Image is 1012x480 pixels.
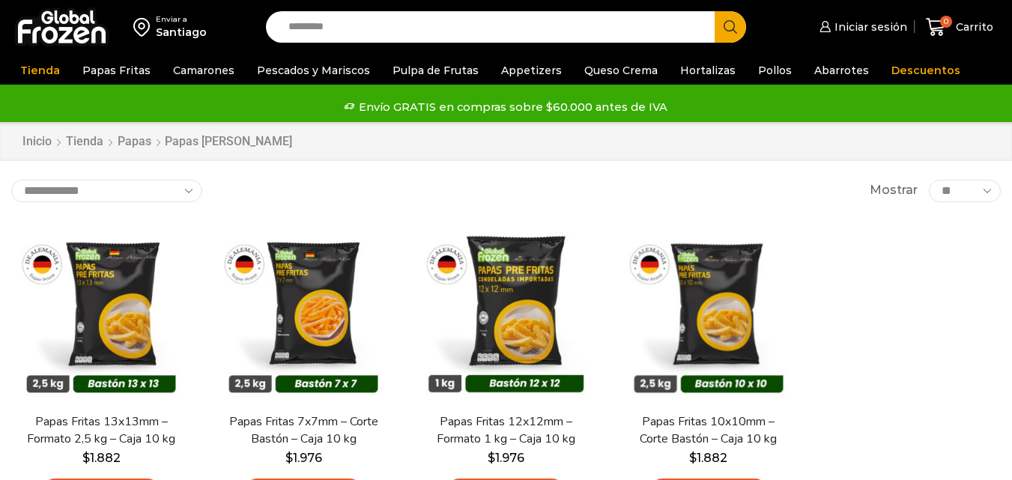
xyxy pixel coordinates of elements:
a: Appetizers [494,56,569,85]
div: Santiago [156,25,207,40]
a: Papas Fritas 7x7mm – Corte Bastón – Caja 10 kg [222,413,384,448]
a: Pollos [751,56,799,85]
a: Pescados y Mariscos [249,56,378,85]
a: Papas Fritas 13x13mm – Formato 2,5 kg – Caja 10 kg [20,413,182,448]
a: Hortalizas [673,56,743,85]
a: Camarones [166,56,242,85]
a: Tienda [13,56,67,85]
a: Queso Crema [577,56,665,85]
a: Abarrotes [807,56,876,85]
span: 0 [940,16,952,28]
span: $ [285,451,293,465]
bdi: 1.882 [689,451,727,465]
a: 0 Carrito [922,10,997,45]
bdi: 1.976 [488,451,524,465]
bdi: 1.882 [82,451,121,465]
a: Tienda [65,133,104,151]
img: address-field-icon.svg [133,14,156,40]
a: Descuentos [884,56,968,85]
a: Papas Fritas 12x12mm – Formato 1 kg – Caja 10 kg [425,413,587,448]
a: Iniciar sesión [816,12,907,42]
span: $ [82,451,90,465]
bdi: 1.976 [285,451,322,465]
a: Papas [117,133,152,151]
span: Mostrar [870,182,918,199]
a: Papas Fritas [75,56,158,85]
button: Search button [715,11,746,43]
a: Pulpa de Frutas [385,56,486,85]
span: Iniciar sesión [831,19,907,34]
a: Papas Fritas 10x10mm – Corte Bastón – Caja 10 kg [628,413,790,448]
span: Carrito [952,19,993,34]
a: Inicio [22,133,52,151]
span: $ [488,451,495,465]
span: $ [689,451,697,465]
nav: Breadcrumb [22,133,292,151]
select: Pedido de la tienda [11,180,202,202]
div: Enviar a [156,14,207,25]
h1: Papas [PERSON_NAME] [165,134,292,148]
